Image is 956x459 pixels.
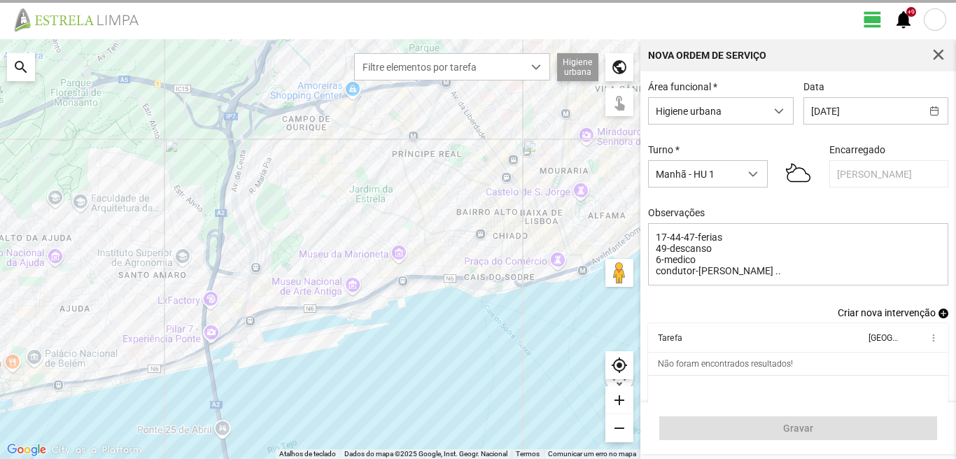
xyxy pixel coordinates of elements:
div: Tarefa [658,333,682,343]
label: Área funcional * [648,81,717,92]
label: Turno * [648,144,680,155]
div: touch_app [605,88,633,116]
div: dropdown trigger [740,161,767,187]
a: Abrir esta área no Google Maps (abre uma nova janela) [3,441,50,459]
span: view_day [862,9,883,30]
span: Dados do mapa ©2025 Google, Inst. Geogr. Nacional [344,450,507,458]
img: 02n.svg [786,158,810,188]
div: search [7,53,35,81]
span: add [939,309,948,318]
div: Não foram encontrados resultados! [658,359,793,369]
span: more_vert [927,332,939,344]
div: Nova Ordem de Serviço [648,50,766,60]
label: Data [803,81,824,92]
div: public [605,53,633,81]
span: Manhã - HU 1 [649,161,740,187]
div: dropdown trigger [766,98,793,124]
label: Observações [648,207,705,218]
span: Gravar [667,423,930,434]
label: Encarregado [829,144,885,155]
button: Gravar [659,416,937,440]
img: file [10,7,154,32]
button: Arraste o Pegman para o mapa para abrir o Street View [605,259,633,287]
div: add [605,386,633,414]
span: notifications [893,9,914,30]
button: Atalhos de teclado [279,449,336,459]
a: Comunicar um erro no mapa [548,450,636,458]
div: remove [605,414,633,442]
div: my_location [605,351,633,379]
div: Higiene urbana [557,53,598,81]
span: Higiene urbana [649,98,766,124]
div: dropdown trigger [523,54,550,80]
div: [GEOGRAPHIC_DATA] [868,333,897,343]
div: +9 [906,7,916,17]
span: Filtre elementos por tarefa [355,54,523,80]
span: Criar nova intervenção [838,307,936,318]
a: Termos (abre num novo separador) [516,450,540,458]
img: Google [3,441,50,459]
